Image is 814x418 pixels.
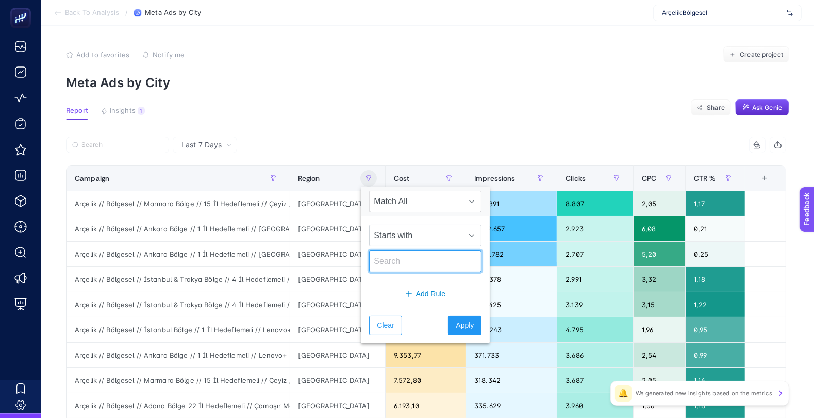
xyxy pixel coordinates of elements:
[466,292,557,317] div: 256.425
[557,292,633,317] div: 3.139
[377,320,394,331] span: Clear
[686,242,745,266] div: 0,25
[466,191,557,216] div: 752.891
[290,242,386,266] div: [GEOGRAPHIC_DATA]
[66,107,88,115] span: Report
[557,216,633,241] div: 2.923
[686,292,745,317] div: 1,22
[691,99,731,116] button: Share
[290,317,386,342] div: [GEOGRAPHIC_DATA]
[290,191,386,216] div: [GEOGRAPHIC_DATA]
[686,191,745,216] div: 1,17
[662,9,783,17] span: Arçelik Bölgesel
[707,104,725,112] span: Share
[723,46,789,63] button: Create project
[67,216,290,241] div: Arçelik // Bölgesel // Ankara Bölge // 1 İl Hedeflemeli // [GEOGRAPHIC_DATA] Özel Çeyiz Kampanyas...
[153,51,185,59] span: Notify me
[466,368,557,393] div: 318.342
[290,292,386,317] div: [GEOGRAPHIC_DATA]
[369,316,402,335] button: Clear
[290,343,386,367] div: [GEOGRAPHIC_DATA]
[557,242,633,266] div: 2.707
[290,368,386,393] div: [GEOGRAPHIC_DATA]
[386,343,466,367] div: 9.353,77
[416,289,446,299] span: Add Rule
[369,285,481,304] button: Add Rule
[65,9,119,17] span: Back To Analysis
[67,191,290,216] div: Arçelik // Bölgesel // Marmara Bölge // 15 İl Hedeflemeli // Çeyiz // Facebook // Facebook + Inst...
[369,250,481,272] input: Search
[634,368,685,393] div: 2,05
[755,174,774,182] div: +
[456,320,474,331] span: Apply
[642,174,656,182] span: CPC
[466,242,557,266] div: 1.071.782
[634,191,685,216] div: 2,05
[110,107,136,115] span: Insights
[686,343,745,367] div: 0,99
[67,267,290,292] div: Arçelik // Bölgesel // İstanbul & Trakya Bölge // 4 İl Hedeflemeli // [PERSON_NAME] // Facebook /...
[466,267,557,292] div: 254.378
[466,343,557,367] div: 371.733
[290,216,386,241] div: [GEOGRAPHIC_DATA]
[752,104,782,112] span: Ask Genie
[66,75,789,90] p: Meta Ads by City
[557,368,633,393] div: 3.687
[448,316,481,335] button: Apply
[6,3,39,11] span: Feedback
[394,174,410,182] span: Cost
[145,9,201,17] span: Meta Ads by City
[634,216,685,241] div: 6,08
[466,393,557,418] div: 335.629
[142,51,185,59] button: Notify me
[754,174,762,197] div: 7 items selected
[566,174,586,182] span: Clicks
[474,174,516,182] span: Impressions
[466,317,557,342] div: 504.243
[386,368,466,393] div: 7.572,80
[686,393,745,418] div: 1,18
[634,393,685,418] div: 1,56
[557,393,633,418] div: 3.960
[557,267,633,292] div: 2.991
[686,267,745,292] div: 1,18
[125,8,128,16] span: /
[298,174,320,182] span: Region
[67,292,290,317] div: Arçelik // Bölgesel // İstanbul & Trakya Bölge // 4 İl Hedeflemeli // Çamaşır Makinesi // Faceboo...
[634,267,685,292] div: 3,32
[557,191,633,216] div: 8.807
[370,191,461,212] span: Match All
[67,242,290,266] div: Arçelik // Bölgesel // Ankara Bölge // 1 İl Hedeflemeli // [GEOGRAPHIC_DATA] Özel Çamaşır Makines...
[634,317,685,342] div: 1,96
[636,389,772,397] p: We generated new insights based on the metrics
[66,51,129,59] button: Add to favorites
[138,107,145,115] div: 1
[634,242,685,266] div: 5,20
[557,343,633,367] div: 3.686
[634,292,685,317] div: 3,15
[81,141,163,149] input: Search
[67,393,290,418] div: Arçelik // Bölgesel // Adana Bölge 22 İl Hedeflemeli // Çamaşır Makinesi + [PERSON_NAME] // Faceb...
[76,51,129,59] span: Add to favorites
[694,174,716,182] span: CTR %
[370,225,461,246] span: Starts with
[787,8,793,18] img: svg%3e
[67,368,290,393] div: Arçelik // Bölgesel // Marmara Bölge // 15 İl Hedeflemeli // Çeyiz // Facebook // Facebook + Inst...
[686,317,745,342] div: 0,95
[735,99,789,116] button: Ask Genie
[686,216,745,241] div: 0,21
[557,317,633,342] div: 4.795
[67,317,290,342] div: Arçelik // Bölgesel // İstanbul Bölge // 1 İl Hedeflemeli // Lenovo+ Hediye Gurmefry // Facebook ...
[466,216,557,241] div: 1.372.657
[634,343,685,367] div: 2,54
[615,385,632,402] div: 🔔
[67,343,290,367] div: Arçelik // Bölgesel // Ankara Bölge // 1 İl Hedeflemeli // Lenovo+ Airfry // Facebook // Facebook...
[290,267,386,292] div: [GEOGRAPHIC_DATA]
[181,140,222,150] span: Last 7 Days
[740,51,783,59] span: Create project
[75,174,109,182] span: Campaign
[386,393,466,418] div: 6.193,10
[686,368,745,393] div: 1,16
[290,393,386,418] div: [GEOGRAPHIC_DATA]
